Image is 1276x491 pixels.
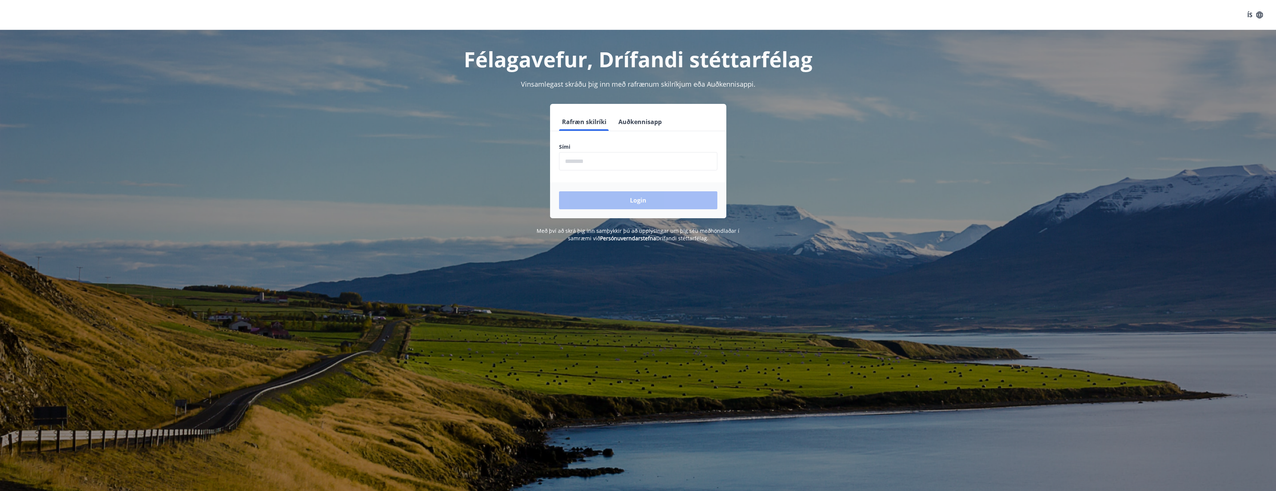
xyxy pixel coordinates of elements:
[600,235,656,242] a: Persónuverndarstefna
[1243,8,1267,22] button: ÍS
[521,80,755,89] span: Vinsamlegast skráðu þig inn með rafrænum skilríkjum eða Auðkennisappi.
[615,113,665,131] button: Auðkennisapp
[559,143,717,151] label: Sími
[378,45,898,73] h1: Félagavefur, Drífandi stéttarfélag
[559,113,609,131] button: Rafræn skilríki
[537,227,739,242] span: Með því að skrá þig inn samþykkir þú að upplýsingar um þig séu meðhöndlaðar í samræmi við Drífand...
